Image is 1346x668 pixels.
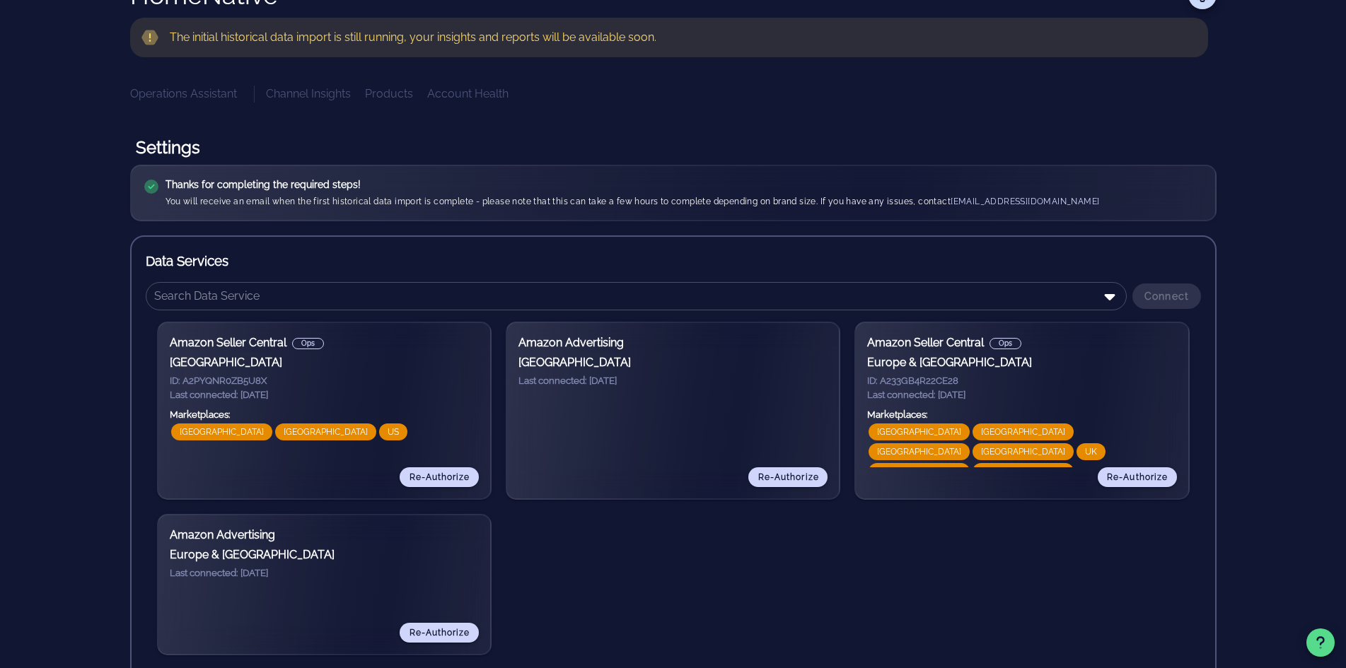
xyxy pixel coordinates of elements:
h5: Marketplaces: [867,408,1176,422]
h5: Last connected: [DATE] [170,566,479,580]
div: Thanks for completing the required steps! [166,177,1100,192]
div: You will receive an email when the first historical data import is complete - please note that th... [166,194,1100,209]
h3: Amazon Advertising [518,334,828,351]
h5: ID: A233GB4R22CE28 [867,374,1176,388]
button: Re-Authorize [1098,467,1177,487]
span: Re-Authorize [408,628,470,638]
span: [GEOGRAPHIC_DATA] [284,423,368,440]
h3: Europe & [GEOGRAPHIC_DATA] [867,354,1176,371]
div: The initial historical data import is still running, your insights and reports will be available ... [170,29,1197,46]
span: UK [1085,443,1097,460]
h5: Last connected: [DATE] [170,388,479,402]
input: Search Data Service [154,285,1098,307]
button: Re-Authorize [748,467,828,487]
h3: Data Services [146,251,1201,271]
h5: Last connected: [DATE] [867,388,1176,402]
button: Re-Authorize [400,467,479,487]
span: Re-Authorize [758,472,819,482]
h3: Europe & [GEOGRAPHIC_DATA] [170,546,479,563]
h1: Settings [130,131,1217,165]
h3: [GEOGRAPHIC_DATA] [170,354,479,371]
span: [GEOGRAPHIC_DATA] [877,463,961,480]
h5: Marketplaces: [170,408,479,422]
h3: [GEOGRAPHIC_DATA] [518,354,828,371]
span: Re-Authorize [1106,472,1168,482]
span: [GEOGRAPHIC_DATA] [981,443,1065,460]
span: Re-Authorize [408,472,470,482]
h3: Amazon Seller Central [867,334,1176,351]
span: Ops [999,339,1012,348]
span: US [388,423,399,440]
h3: Amazon Advertising [170,527,479,544]
button: Support [1306,628,1335,657]
span: [GEOGRAPHIC_DATA] [981,423,1065,440]
a: [EMAIL_ADDRESS][DOMAIN_NAME] [951,197,1099,206]
span: [GEOGRAPHIC_DATA] [981,463,1065,480]
h5: ID: A2PYQNR0ZB5U8X [170,374,479,388]
span: [GEOGRAPHIC_DATA] [877,443,961,460]
span: [GEOGRAPHIC_DATA] [877,423,961,440]
span: Ops [301,339,315,348]
h3: Amazon Seller Central [170,334,479,351]
h5: Last connected: [DATE] [518,374,828,388]
button: Re-Authorize [400,623,479,643]
span: [GEOGRAPHIC_DATA] [180,423,264,440]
